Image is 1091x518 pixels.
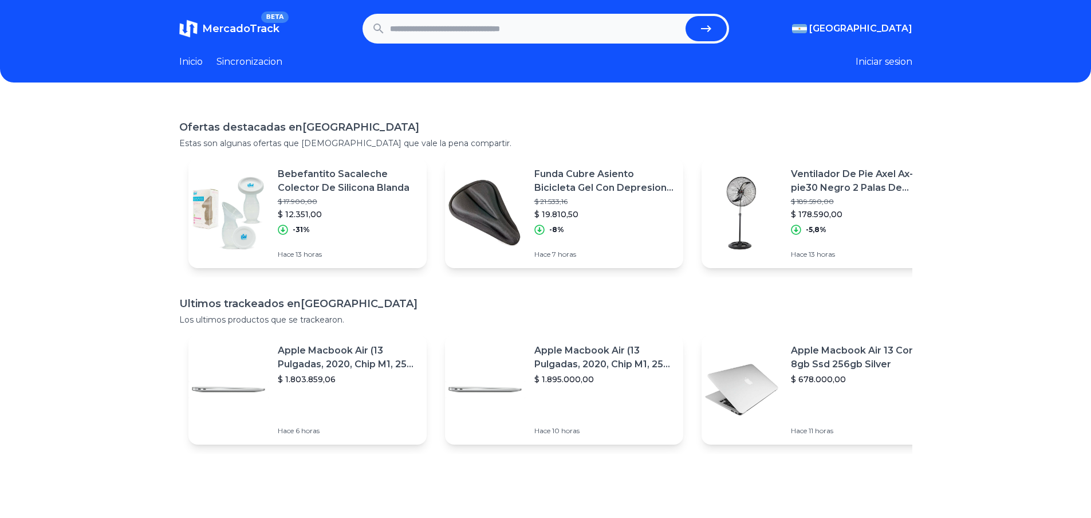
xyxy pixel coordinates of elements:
[293,225,310,234] p: -31%
[278,167,418,195] p: Bebefantito Sacaleche Colector De Silicona Blanda
[179,19,279,38] a: MercadoTrackBETA
[791,426,931,435] p: Hace 11 horas
[278,209,418,220] p: $ 12.351,00
[534,374,674,385] p: $ 1.895.000,00
[791,167,931,195] p: Ventilador De Pie Axel Ax-pie30 Negro 2 Palas De Metal 30
[278,374,418,385] p: $ 1.803.859,06
[534,250,674,259] p: Hace 7 horas
[188,173,269,253] img: Featured image
[445,350,525,430] img: Featured image
[534,426,674,435] p: Hace 10 horas
[278,197,418,206] p: $ 17.900,00
[278,426,418,435] p: Hace 6 horas
[702,158,940,268] a: Featured imageVentilador De Pie Axel Ax-pie30 Negro 2 Palas De Metal 30$ 189.590,00$ 178.590,00-5...
[179,19,198,38] img: MercadoTrack
[792,22,912,36] button: [GEOGRAPHIC_DATA]
[791,250,931,259] p: Hace 13 horas
[791,209,931,220] p: $ 178.590,00
[791,344,931,371] p: Apple Macbook Air 13 Core I5 8gb Ssd 256gb Silver
[278,344,418,371] p: Apple Macbook Air (13 Pulgadas, 2020, Chip M1, 256 Gb De Ssd, 8 Gb De Ram) - Plata
[179,314,912,325] p: Los ultimos productos que se trackearon.
[534,197,674,206] p: $ 21.533,16
[445,173,525,253] img: Featured image
[188,350,269,430] img: Featured image
[702,350,782,430] img: Featured image
[179,296,912,312] h1: Ultimos trackeados en [GEOGRAPHIC_DATA]
[534,209,674,220] p: $ 19.810,50
[179,138,912,149] p: Estas son algunas ofertas que [DEMOGRAPHIC_DATA] que vale la pena compartir.
[806,225,826,234] p: -5,8%
[188,158,427,268] a: Featured imageBebefantito Sacaleche Colector De Silicona Blanda$ 17.900,00$ 12.351,00-31%Hace 13 ...
[791,374,931,385] p: $ 678.000,00
[188,335,427,445] a: Featured imageApple Macbook Air (13 Pulgadas, 2020, Chip M1, 256 Gb De Ssd, 8 Gb De Ram) - Plata$...
[202,22,279,35] span: MercadoTrack
[179,55,203,69] a: Inicio
[791,197,931,206] p: $ 189.590,00
[261,11,288,23] span: BETA
[534,344,674,371] p: Apple Macbook Air (13 Pulgadas, 2020, Chip M1, 256 Gb De Ssd, 8 Gb De Ram) - Plata
[216,55,282,69] a: Sincronizacion
[445,335,683,445] a: Featured imageApple Macbook Air (13 Pulgadas, 2020, Chip M1, 256 Gb De Ssd, 8 Gb De Ram) - Plata$...
[549,225,564,234] p: -8%
[445,158,683,268] a: Featured imageFunda Cubre Asiento Bicicleta Gel Con Depresion- Racer Bikes$ 21.533,16$ 19.810,50-...
[792,24,807,33] img: Argentina
[179,119,912,135] h1: Ofertas destacadas en [GEOGRAPHIC_DATA]
[809,22,912,36] span: [GEOGRAPHIC_DATA]
[278,250,418,259] p: Hace 13 horas
[702,173,782,253] img: Featured image
[702,335,940,445] a: Featured imageApple Macbook Air 13 Core I5 8gb Ssd 256gb Silver$ 678.000,00Hace 11 horas
[534,167,674,195] p: Funda Cubre Asiento Bicicleta Gel Con Depresion- Racer Bikes
[856,55,912,69] button: Iniciar sesion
